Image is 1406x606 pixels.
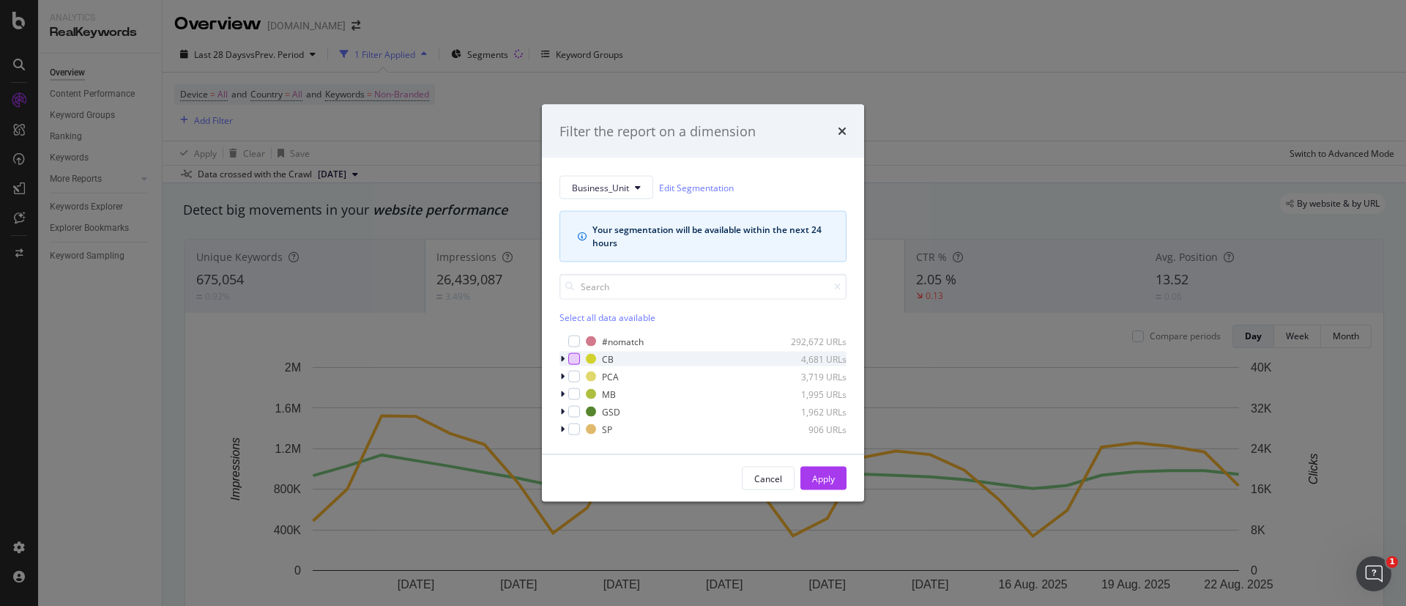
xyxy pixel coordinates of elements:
span: Business_Unit [572,181,629,193]
div: modal [542,104,864,502]
div: times [838,122,847,141]
div: Select all data available [559,311,847,324]
iframe: Intercom live chat [1356,556,1391,591]
div: GSD [602,405,620,418]
div: Apply [812,472,835,484]
div: #nomatch [602,335,644,347]
div: 3,719 URLs [775,370,847,383]
button: Business_Unit [559,176,653,199]
div: PCA [602,370,619,383]
div: CB [602,352,614,365]
div: Your segmentation will be available within the next 24 hours [592,223,828,250]
input: Search [559,274,847,300]
div: Filter the report on a dimension [559,122,756,141]
div: 1,962 URLs [775,405,847,418]
div: 1,995 URLs [775,388,847,400]
div: 292,672 URLs [775,335,847,347]
div: info banner [559,211,847,262]
span: 1 [1386,556,1398,568]
a: Edit Segmentation [659,180,734,195]
div: Cancel [754,472,782,484]
div: 4,681 URLs [775,352,847,365]
button: Cancel [742,467,795,490]
div: 906 URLs [775,423,847,435]
div: MB [602,388,616,400]
button: Apply [800,467,847,490]
div: SP [602,423,612,435]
